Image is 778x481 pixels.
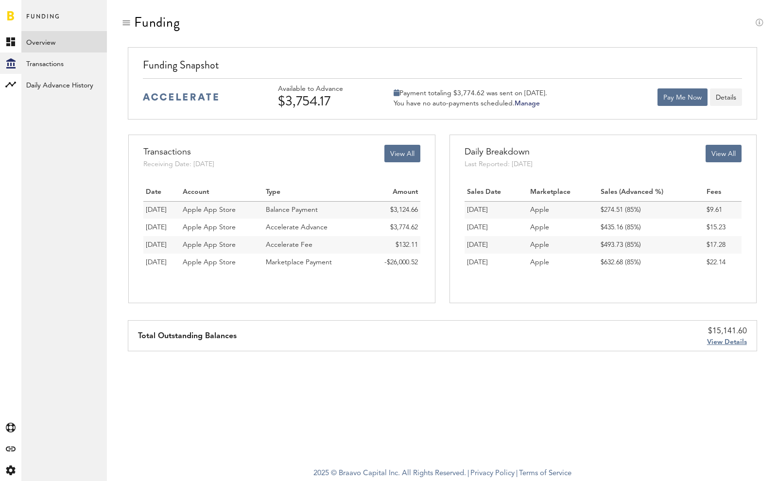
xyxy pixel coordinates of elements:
[702,452,768,476] iframe: Opens a widget where you can find more information
[394,89,547,98] div: Payment totaling $3,774.62 was sent on [DATE].
[21,52,107,74] a: Transactions
[146,241,167,248] span: [DATE]
[528,184,599,201] th: Marketplace
[384,259,418,266] span: -$26,000.52
[365,254,420,271] td: -$26,000.52
[519,470,571,477] a: Terms of Service
[528,201,599,219] td: Apple
[21,74,107,95] a: Daily Advance History
[266,206,318,213] span: Balance Payment
[26,11,60,31] span: Funding
[396,241,418,248] span: $132.11
[263,219,365,236] td: Accelerate Advance
[598,236,704,254] td: $493.73 (85%)
[465,201,528,219] td: [DATE]
[465,219,528,236] td: [DATE]
[266,241,312,248] span: Accelerate Fee
[365,184,420,201] th: Amount
[710,88,742,106] button: Details
[263,201,365,219] td: Balance Payment
[365,201,420,219] td: $3,124.66
[365,219,420,236] td: $3,774.62
[394,99,547,108] div: You have no auto-payments scheduled.
[143,254,180,271] td: 09/04/25
[143,93,218,101] img: accelerate-medium-blue-logo.svg
[465,159,533,169] div: Last Reported: [DATE]
[390,224,418,231] span: $3,774.62
[143,184,180,201] th: Date
[143,145,214,159] div: Transactions
[465,236,528,254] td: [DATE]
[143,201,180,219] td: 09/05/25
[704,254,742,271] td: $22.14
[143,159,214,169] div: Receiving Date: [DATE]
[465,145,533,159] div: Daily Breakdown
[180,236,263,254] td: Apple App Store
[707,326,747,337] div: $15,141.60
[515,100,540,107] a: Manage
[528,219,599,236] td: Apple
[180,219,263,236] td: Apple App Store
[528,254,599,271] td: Apple
[598,201,704,219] td: $274.51 (85%)
[146,224,167,231] span: [DATE]
[263,254,365,271] td: Marketplace Payment
[657,88,708,106] button: Pay Me Now
[180,184,263,201] th: Account
[390,206,418,213] span: $3,124.66
[384,145,420,162] button: View All
[465,254,528,271] td: [DATE]
[143,57,742,78] div: Funding Snapshot
[704,236,742,254] td: $17.28
[313,466,466,481] span: 2025 © Braavo Capital Inc. All Rights Reserved.
[146,259,167,266] span: [DATE]
[465,184,528,201] th: Sales Date
[21,31,107,52] a: Overview
[266,259,332,266] span: Marketplace Payment
[138,321,237,351] div: Total Outstanding Balances
[704,184,742,201] th: Fees
[707,339,747,345] span: View Details
[278,85,370,93] div: Available to Advance
[183,224,236,231] span: Apple App Store
[263,184,365,201] th: Type
[263,236,365,254] td: Accelerate Fee
[146,206,167,213] span: [DATE]
[528,236,599,254] td: Apple
[706,145,742,162] button: View All
[598,254,704,271] td: $632.68 (85%)
[183,259,236,266] span: Apple App Store
[266,224,328,231] span: Accelerate Advance
[183,241,236,248] span: Apple App Store
[180,254,263,271] td: Apple App Store
[598,219,704,236] td: $435.16 (85%)
[143,236,180,254] td: 09/04/25
[134,15,180,30] div: Funding
[704,219,742,236] td: $15.23
[704,201,742,219] td: $9.61
[278,93,370,109] div: $3,754.17
[365,236,420,254] td: $132.11
[143,219,180,236] td: 09/04/25
[470,470,515,477] a: Privacy Policy
[183,206,236,213] span: Apple App Store
[598,184,704,201] th: Sales (Advanced %)
[180,201,263,219] td: Apple App Store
